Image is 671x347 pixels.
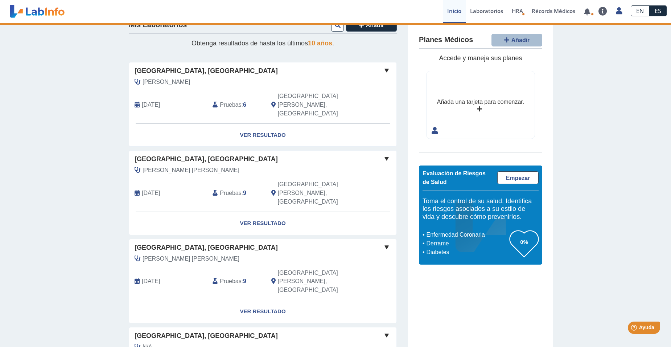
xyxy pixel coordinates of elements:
[243,102,246,108] b: 6
[135,66,278,76] span: [GEOGRAPHIC_DATA], [GEOGRAPHIC_DATA]
[143,254,239,263] span: Sobrino Catoni, Jose
[135,243,278,253] span: [GEOGRAPHIC_DATA], [GEOGRAPHIC_DATA]
[129,124,396,147] a: Ver Resultado
[142,277,160,286] span: 2025-04-21
[423,170,486,185] span: Evaluación de Riesgos de Salud
[511,37,530,43] span: Añadir
[649,5,667,16] a: ES
[424,239,510,248] li: Derrame
[423,197,539,221] h5: Toma el control de su salud. Identifica los riesgos asociados a su estilo de vida y descubre cómo...
[366,22,384,28] span: Añadir
[346,19,397,32] button: Añadir
[437,98,524,106] div: Añada una tarjeta para comenzar.
[207,92,265,118] div: :
[419,36,473,44] h4: Planes Médicos
[142,189,160,197] span: 2025-07-14
[506,175,530,181] span: Empezar
[207,269,265,295] div: :
[135,331,278,341] span: [GEOGRAPHIC_DATA], [GEOGRAPHIC_DATA]
[512,7,523,15] span: HRA
[220,101,241,109] span: Pruebas
[207,180,265,206] div: :
[143,166,239,175] span: Sobrino Catoni, Jose
[497,171,539,184] a: Empezar
[129,212,396,235] a: Ver Resultado
[220,189,241,197] span: Pruebas
[308,40,332,47] span: 10 años
[243,278,246,284] b: 9
[129,300,396,323] a: Ver Resultado
[243,190,246,196] b: 9
[424,230,510,239] li: Enfermedad Coronaria
[424,248,510,257] li: Diabetes
[606,319,663,339] iframe: Help widget launcher
[142,101,160,109] span: 2025-08-19
[278,269,358,295] span: San Juan, PR
[439,54,522,62] span: Accede y maneja sus planes
[278,92,358,118] span: San Juan, PR
[192,40,334,47] span: Obtenga resultados de hasta los últimos .
[129,21,187,29] h4: Mis Laboratorios
[143,78,190,86] span: Guzman, Juan
[135,154,278,164] span: [GEOGRAPHIC_DATA], [GEOGRAPHIC_DATA]
[631,5,649,16] a: EN
[220,277,241,286] span: Pruebas
[491,34,542,46] button: Añadir
[510,237,539,246] h3: 0%
[278,180,358,206] span: San Juan, PR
